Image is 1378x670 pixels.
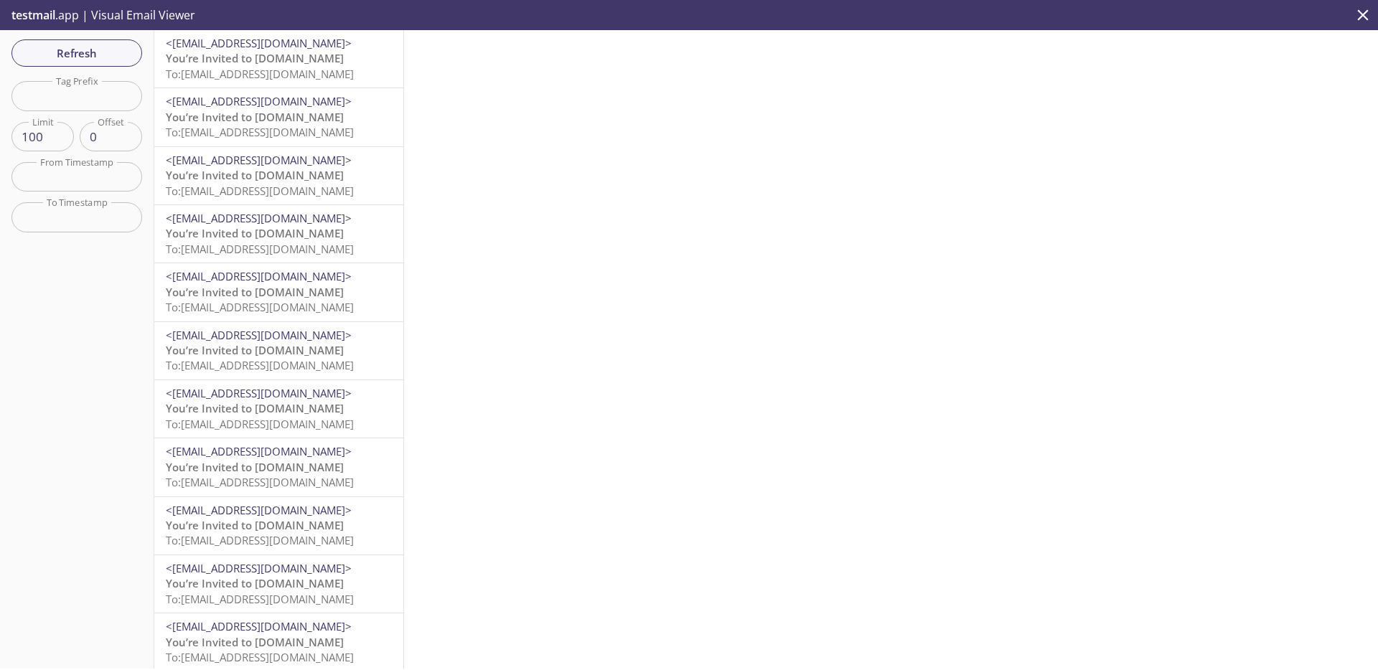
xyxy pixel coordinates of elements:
[166,619,352,633] span: <[EMAIL_ADDRESS][DOMAIN_NAME]>
[166,561,352,575] span: <[EMAIL_ADDRESS][DOMAIN_NAME]>
[154,30,403,88] div: <[EMAIL_ADDRESS][DOMAIN_NAME]>You’re Invited to [DOMAIN_NAME]To:[EMAIL_ADDRESS][DOMAIN_NAME]
[166,460,344,474] span: You’re Invited to [DOMAIN_NAME]
[154,380,403,438] div: <[EMAIL_ADDRESS][DOMAIN_NAME]>You’re Invited to [DOMAIN_NAME]To:[EMAIL_ADDRESS][DOMAIN_NAME]
[154,205,403,263] div: <[EMAIL_ADDRESS][DOMAIN_NAME]>You’re Invited to [DOMAIN_NAME]To:[EMAIL_ADDRESS][DOMAIN_NAME]
[166,125,354,139] span: To: [EMAIL_ADDRESS][DOMAIN_NAME]
[166,401,344,415] span: You’re Invited to [DOMAIN_NAME]
[166,94,352,108] span: <[EMAIL_ADDRESS][DOMAIN_NAME]>
[166,358,354,372] span: To: [EMAIL_ADDRESS][DOMAIN_NAME]
[11,7,55,23] span: testmail
[166,226,344,240] span: You’re Invited to [DOMAIN_NAME]
[11,39,142,67] button: Refresh
[166,417,354,431] span: To: [EMAIL_ADDRESS][DOMAIN_NAME]
[166,503,352,517] span: <[EMAIL_ADDRESS][DOMAIN_NAME]>
[166,184,354,198] span: To: [EMAIL_ADDRESS][DOMAIN_NAME]
[154,88,403,146] div: <[EMAIL_ADDRESS][DOMAIN_NAME]>You’re Invited to [DOMAIN_NAME]To:[EMAIL_ADDRESS][DOMAIN_NAME]
[166,328,352,342] span: <[EMAIL_ADDRESS][DOMAIN_NAME]>
[166,475,354,489] span: To: [EMAIL_ADDRESS][DOMAIN_NAME]
[166,300,354,314] span: To: [EMAIL_ADDRESS][DOMAIN_NAME]
[166,635,344,649] span: You’re Invited to [DOMAIN_NAME]
[154,322,403,379] div: <[EMAIL_ADDRESS][DOMAIN_NAME]>You’re Invited to [DOMAIN_NAME]To:[EMAIL_ADDRESS][DOMAIN_NAME]
[166,110,344,124] span: You’re Invited to [DOMAIN_NAME]
[154,263,403,321] div: <[EMAIL_ADDRESS][DOMAIN_NAME]>You’re Invited to [DOMAIN_NAME]To:[EMAIL_ADDRESS][DOMAIN_NAME]
[154,497,403,555] div: <[EMAIL_ADDRESS][DOMAIN_NAME]>You’re Invited to [DOMAIN_NAME]To:[EMAIL_ADDRESS][DOMAIN_NAME]
[23,44,131,62] span: Refresh
[154,147,403,204] div: <[EMAIL_ADDRESS][DOMAIN_NAME]>You’re Invited to [DOMAIN_NAME]To:[EMAIL_ADDRESS][DOMAIN_NAME]
[154,438,403,496] div: <[EMAIL_ADDRESS][DOMAIN_NAME]>You’re Invited to [DOMAIN_NAME]To:[EMAIL_ADDRESS][DOMAIN_NAME]
[166,242,354,256] span: To: [EMAIL_ADDRESS][DOMAIN_NAME]
[166,153,352,167] span: <[EMAIL_ADDRESS][DOMAIN_NAME]>
[166,533,354,547] span: To: [EMAIL_ADDRESS][DOMAIN_NAME]
[166,211,352,225] span: <[EMAIL_ADDRESS][DOMAIN_NAME]>
[166,168,344,182] span: You’re Invited to [DOMAIN_NAME]
[166,592,354,606] span: To: [EMAIL_ADDRESS][DOMAIN_NAME]
[166,269,352,283] span: <[EMAIL_ADDRESS][DOMAIN_NAME]>
[166,576,344,590] span: You’re Invited to [DOMAIN_NAME]
[154,555,403,613] div: <[EMAIL_ADDRESS][DOMAIN_NAME]>You’re Invited to [DOMAIN_NAME]To:[EMAIL_ADDRESS][DOMAIN_NAME]
[166,386,352,400] span: <[EMAIL_ADDRESS][DOMAIN_NAME]>
[166,518,344,532] span: You’re Invited to [DOMAIN_NAME]
[166,343,344,357] span: You’re Invited to [DOMAIN_NAME]
[166,650,354,664] span: To: [EMAIL_ADDRESS][DOMAIN_NAME]
[166,36,352,50] span: <[EMAIL_ADDRESS][DOMAIN_NAME]>
[166,285,344,299] span: You’re Invited to [DOMAIN_NAME]
[166,444,352,458] span: <[EMAIL_ADDRESS][DOMAIN_NAME]>
[166,51,344,65] span: You’re Invited to [DOMAIN_NAME]
[166,67,354,81] span: To: [EMAIL_ADDRESS][DOMAIN_NAME]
